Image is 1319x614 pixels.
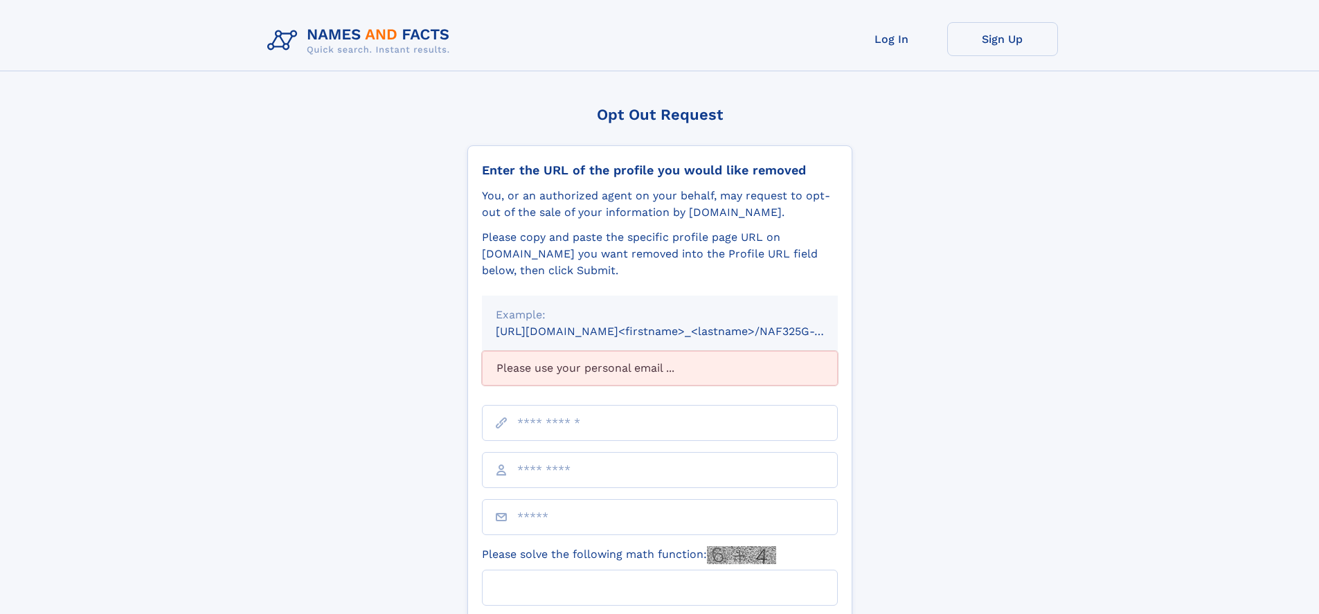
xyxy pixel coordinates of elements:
label: Please solve the following math function: [482,546,776,564]
div: Example: [496,307,824,323]
a: Log In [836,22,947,56]
div: Enter the URL of the profile you would like removed [482,163,838,178]
div: Opt Out Request [467,106,852,123]
div: Please copy and paste the specific profile page URL on [DOMAIN_NAME] you want removed into the Pr... [482,229,838,279]
a: Sign Up [947,22,1058,56]
div: Please use your personal email ... [482,351,838,386]
small: [URL][DOMAIN_NAME]<firstname>_<lastname>/NAF325G-xxxxxxxx [496,325,864,338]
img: Logo Names and Facts [262,22,461,60]
div: You, or an authorized agent on your behalf, may request to opt-out of the sale of your informatio... [482,188,838,221]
